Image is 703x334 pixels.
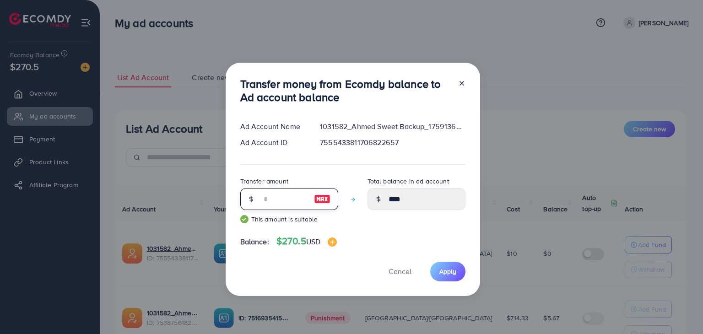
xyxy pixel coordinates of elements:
iframe: Chat [664,293,696,327]
span: Apply [439,267,456,276]
span: USD [306,237,320,247]
label: Transfer amount [240,177,288,186]
div: Ad Account ID [233,137,313,148]
div: 7555433811706822657 [313,137,472,148]
div: Ad Account Name [233,121,313,132]
button: Apply [430,262,465,281]
label: Total balance in ad account [368,177,449,186]
small: This amount is suitable [240,215,338,224]
img: image [314,194,330,205]
button: Cancel [377,262,423,281]
img: image [328,237,337,247]
span: Balance: [240,237,269,247]
img: guide [240,215,249,223]
div: 1031582_Ahmed Sweet Backup_1759136567428 [313,121,472,132]
h3: Transfer money from Ecomdy balance to Ad account balance [240,77,451,104]
h4: $270.5 [276,236,337,247]
span: Cancel [389,266,411,276]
